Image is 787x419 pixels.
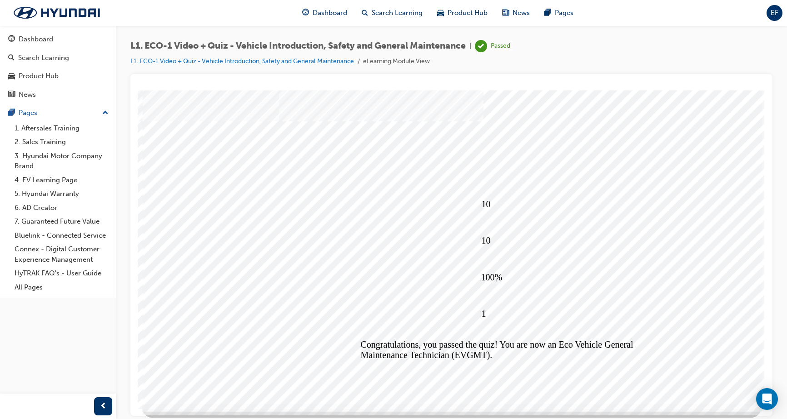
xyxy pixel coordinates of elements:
div: Dashboard [19,34,53,45]
button: DashboardSearch LearningProduct HubNews [4,29,112,105]
span: pages-icon [544,7,551,19]
a: search-iconSearch Learning [354,4,430,22]
span: L1. ECO-1 Video + Quiz - Vehicle Introduction, Safety and General Maintenance [130,41,466,51]
span: guage-icon [8,35,15,44]
a: 4. EV Learning Page [11,173,112,187]
a: news-iconNews [495,4,537,22]
button: Pages [4,105,112,121]
span: Search Learning [372,8,423,18]
a: Bluelink - Connected Service [11,229,112,243]
div: 1 [344,205,593,241]
span: Product Hub [448,8,488,18]
span: news-icon [8,91,15,99]
a: 1. Aftersales Training [11,121,112,135]
span: | [469,41,471,51]
div: News [19,90,36,100]
a: L1. ECO-1 Video + Quiz - Vehicle Introduction, Safety and General Maintenance [130,57,354,65]
span: news-icon [502,7,509,19]
div: Passed [491,42,510,50]
li: eLearning Module View [363,56,430,67]
a: 3. Hyundai Motor Company Brand [11,149,112,173]
span: car-icon [8,72,15,80]
span: learningRecordVerb_PASS-icon [475,40,487,52]
a: News [4,86,112,103]
a: Dashboard [4,31,112,48]
a: All Pages [11,280,112,294]
span: search-icon [362,7,368,19]
a: car-iconProduct Hub [430,4,495,22]
div: Pages [19,108,37,118]
a: 5. Hyundai Warranty [11,187,112,201]
a: 6. AD Creator [11,201,112,215]
span: prev-icon [100,401,107,412]
a: 2. Sales Training [11,135,112,149]
div: Product Hub [19,71,59,81]
span: Pages [555,8,573,18]
div: Open Intercom Messenger [756,388,778,410]
div: 100% [344,169,593,205]
span: up-icon [102,107,109,119]
a: HyTRAK FAQ's - User Guide [11,266,112,280]
button: EF [767,5,782,21]
a: Search Learning [4,50,112,66]
span: car-icon [437,7,444,19]
a: 7. Guaranteed Future Value [11,214,112,229]
div: Search Learning [18,53,69,63]
span: pages-icon [8,109,15,117]
span: EF [771,8,778,18]
a: Product Hub [4,68,112,85]
div: 10 [344,132,593,168]
span: Dashboard [313,8,347,18]
a: pages-iconPages [537,4,581,22]
div: Congratulations, you passed the quiz! You are now an Eco Vehicle General Maintenance Technician (... [223,240,509,269]
span: guage-icon [302,7,309,19]
a: Connex - Digital Customer Experience Management [11,242,112,266]
div: 10 [344,95,593,132]
span: News [513,8,530,18]
img: Trak [5,3,109,22]
span: search-icon [8,54,15,62]
a: guage-iconDashboard [295,4,354,22]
